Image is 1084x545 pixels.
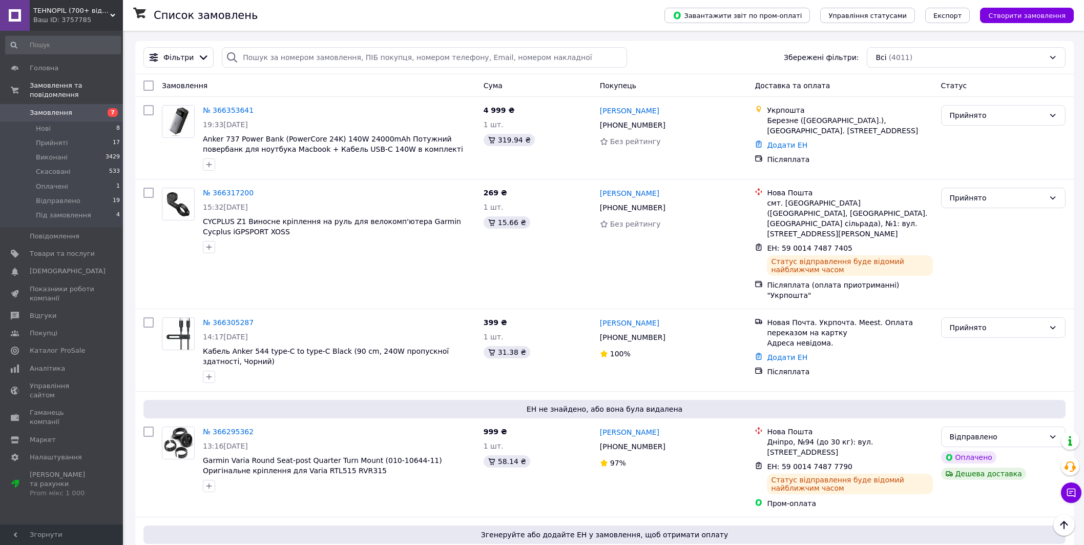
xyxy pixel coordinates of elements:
[162,105,195,138] a: Фото товару
[598,118,668,132] div: [PHONE_NUMBER]
[767,427,932,437] div: Нова Пошта
[875,52,886,63] span: Всі
[950,431,1045,442] div: Відправлено
[484,333,504,341] span: 1 шт.
[767,188,932,198] div: Нова Пошта
[484,203,504,211] span: 1 шт.
[767,154,932,165] div: Післяплата
[36,211,91,220] span: Під замовлення
[30,435,56,445] span: Маркет
[36,167,71,176] span: Скасовані
[1061,482,1081,503] button: Чат з покупцем
[116,124,120,133] span: 8
[970,11,1074,19] a: Створити замовлення
[113,138,120,148] span: 17
[484,428,507,436] span: 999 ₴
[484,455,530,468] div: 58.14 ₴
[950,110,1045,121] div: Прийнято
[950,322,1045,333] div: Прийнято
[820,8,915,23] button: Управління статусами
[755,82,830,90] span: Доставка та оплата
[30,381,95,400] span: Управління сайтом
[767,105,932,115] div: Укрпошта
[600,318,659,328] a: [PERSON_NAME]
[600,82,636,90] span: Покупець
[30,489,95,498] div: Prom мікс 1 000
[767,198,932,239] div: смт. [GEOGRAPHIC_DATA] ([GEOGRAPHIC_DATA], [GEOGRAPHIC_DATA]. [GEOGRAPHIC_DATA] сільрада), №1: ву...
[484,442,504,450] span: 1 шт.
[484,216,530,229] div: 15.66 ₴
[767,141,807,149] a: Додати ЕН
[767,280,932,300] div: Післяплата (оплата приотриманні) "Укрпошта"
[203,189,254,197] a: № 366317200
[767,338,932,348] div: Адреса невідома.
[33,6,110,15] span: TEHNOPIL (700+ відгуків - Відправка в день замовлення 7 днів на тиждень - Гарантія на товари)
[1053,514,1075,536] button: Наверх
[484,134,535,146] div: 319.94 ₴
[203,428,254,436] a: № 366295362
[610,459,626,467] span: 97%
[109,167,120,176] span: 533
[203,347,449,366] a: Кабель Anker 544 type-C to type-C Black (90 cm, 240W пропускної здатності, Чорний)
[148,530,1061,540] span: Згенеруйте або додайте ЕН у замовлення, щоб отримати оплату
[925,8,970,23] button: Експорт
[484,318,507,327] span: 399 ₴
[113,196,120,206] span: 19
[203,217,461,236] a: CYCPLUS Z1 Виносне кріплення на руль для велокомп'ютера Garmin Cycplus iGPSPORT XOSS
[988,12,1066,19] span: Створити замовлення
[784,52,859,63] span: Збережені фільтри:
[203,442,248,450] span: 13:16[DATE]
[767,244,852,252] span: ЕН: 59 0014 7487 7405
[484,189,507,197] span: 269 ₴
[163,52,194,63] span: Фільтри
[203,120,248,129] span: 19:33[DATE]
[484,82,503,90] span: Cума
[30,329,57,338] span: Покупці
[828,12,907,19] span: Управління статусами
[30,285,95,303] span: Показники роботи компанії
[767,462,852,471] span: ЕН: 59 0014 7487 7790
[610,137,661,146] span: Без рейтингу
[941,468,1026,480] div: Дешева доставка
[610,350,631,358] span: 100%
[767,353,807,361] a: Додати ЕН
[162,427,194,459] img: Фото товару
[5,36,121,54] input: Пошук
[933,12,962,19] span: Експорт
[163,188,194,220] img: Фото товару
[767,474,932,494] div: Статус відправлення буде відомий найближчим часом
[484,120,504,129] span: 1 шт.
[664,8,810,23] button: Завантажити звіт по пром-оплаті
[36,196,80,206] span: Відправлено
[30,453,82,462] span: Налаштування
[600,106,659,116] a: [PERSON_NAME]
[203,318,254,327] a: № 366305287
[36,124,51,133] span: Нові
[767,317,932,338] div: Новая Почта. Укрпочта. Meest. Оплата переказом на картку
[30,470,95,498] span: [PERSON_NAME] та рахунки
[148,404,1061,414] span: ЕН не знайдено, або вона була видалена
[162,427,195,459] a: Фото товару
[30,408,95,427] span: Гаманець компанії
[106,153,120,162] span: 3429
[36,182,68,191] span: Оплачені
[203,135,463,153] a: Anker 737 Power Bank (PowerCore 24K) 140W 24000mAh Потужний повербанк для ноутбука Macbook + Кабе...
[767,498,932,509] div: Пром-оплата
[116,182,120,191] span: 1
[30,267,106,276] span: [DEMOGRAPHIC_DATA]
[598,330,668,345] div: [PHONE_NUMBER]
[484,106,515,114] span: 4 999 ₴
[950,192,1045,204] div: Прийнято
[598,439,668,454] div: [PHONE_NUMBER]
[980,8,1074,23] button: Створити замовлення
[154,9,258,22] h1: Список замовлень
[30,81,123,99] span: Замовлення та повідомлення
[203,333,248,341] span: 14:17[DATE]
[941,451,996,463] div: Оплачено
[30,311,56,320] span: Відгуки
[162,82,207,90] span: Замовлення
[889,53,913,62] span: (4011)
